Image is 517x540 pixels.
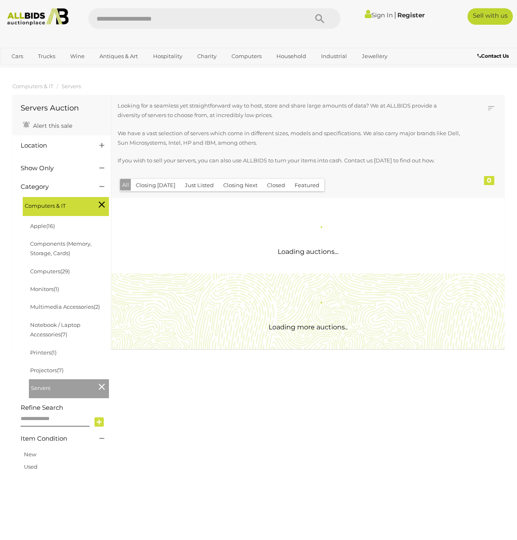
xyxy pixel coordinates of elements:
[290,179,324,192] button: Featured
[21,435,87,442] h4: Item Condition
[68,63,138,77] a: [GEOGRAPHIC_DATA]
[226,49,267,63] a: Computers
[61,83,81,89] a: Servers
[30,303,100,310] a: Multimedia Accessories(2)
[33,49,61,63] a: Trucks
[484,176,494,185] div: 0
[24,463,38,470] a: Used
[30,367,64,373] a: Projectors(7)
[21,404,109,411] h4: Refine Search
[278,248,338,256] span: Loading auctions...
[21,183,87,190] h4: Category
[118,101,460,120] p: Looking for a seamless yet straightforward way to host, store and share large amounts of data? We...
[148,49,188,63] a: Hospitality
[30,349,57,356] a: Printers(1)
[131,179,180,192] button: Closing [DATE]
[30,322,80,338] a: Notebook / Laptop Accessories(7)
[12,83,53,89] a: Computers & IT
[120,179,131,191] button: All
[31,122,72,129] span: Alert this sale
[271,49,312,63] a: Household
[21,165,87,172] h4: Show Only
[21,104,103,113] h1: Servers Auction
[21,119,74,131] a: Alert this sale
[397,11,425,19] a: Register
[30,268,70,275] a: Computers(29)
[6,49,28,63] a: Cars
[61,331,67,338] span: (7)
[180,179,219,192] button: Just Listed
[25,199,87,211] span: Computers & IT
[31,381,93,393] span: Servers
[65,49,90,63] a: Wine
[356,49,393,63] a: Jewellery
[30,286,59,292] a: Monitors(1)
[4,8,72,26] img: Allbids.com.au
[477,52,511,61] a: Contact Us
[365,11,393,19] a: Sign In
[477,53,509,59] b: Contact Us
[57,367,64,373] span: (7)
[262,179,290,192] button: Closed
[467,8,513,25] a: Sell with us
[30,223,55,229] a: Apple(16)
[60,268,70,275] span: (29)
[192,49,222,63] a: Charity
[54,286,59,292] span: (1)
[46,223,55,229] span: (16)
[6,63,33,77] a: Office
[394,10,396,19] span: |
[21,142,87,149] h4: Location
[118,129,460,148] p: We have a vast selection of servers which come in different sizes, models and specifications. We ...
[218,179,262,192] button: Closing Next
[94,49,143,63] a: Antiques & Art
[94,303,100,310] span: (2)
[299,8,340,29] button: Search
[269,323,347,331] span: Loading more auctions..
[316,49,352,63] a: Industrial
[51,349,57,356] span: (1)
[37,63,64,77] a: Sports
[24,451,36,458] a: New
[30,240,92,256] a: Components (Memory, Storage, Cards)
[118,156,460,165] p: If you wish to sell your servers, you can also use ALLBIDS to turn your items into cash. Contact ...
